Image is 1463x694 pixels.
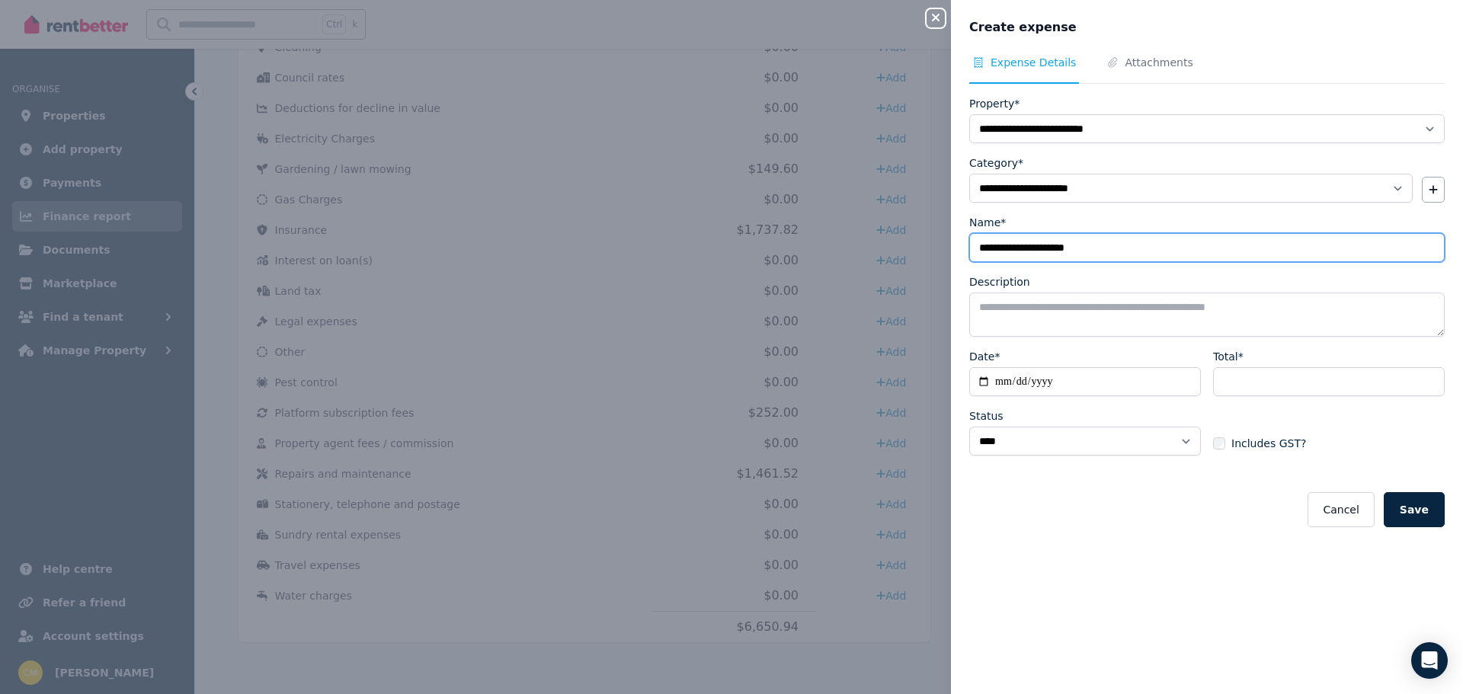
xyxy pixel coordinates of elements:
label: Total* [1213,349,1244,364]
label: Name* [969,215,1006,230]
label: Category* [969,155,1023,171]
span: Create expense [969,18,1077,37]
button: Save [1384,492,1445,527]
label: Property* [969,96,1020,111]
label: Date* [969,349,1000,364]
div: Open Intercom Messenger [1411,642,1448,679]
span: Expense Details [991,55,1076,70]
input: Includes GST? [1213,437,1225,449]
label: Description [969,274,1030,289]
label: Status [969,408,1004,424]
span: Includes GST? [1231,436,1306,451]
span: Attachments [1125,55,1192,70]
nav: Tabs [969,55,1445,84]
button: Cancel [1308,492,1374,527]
